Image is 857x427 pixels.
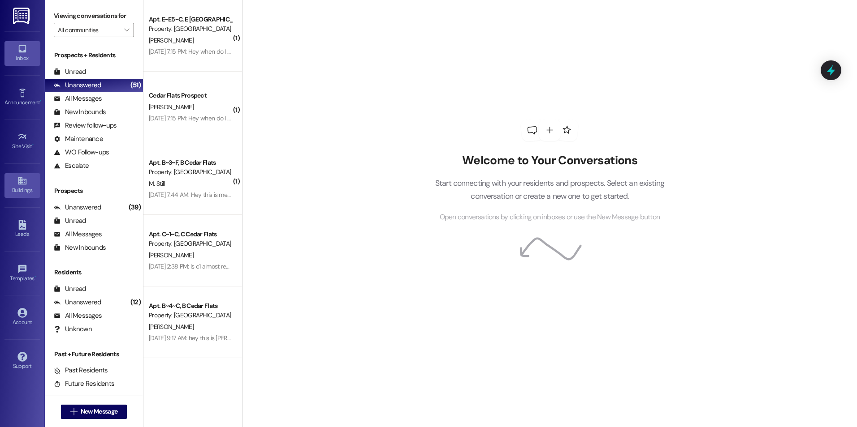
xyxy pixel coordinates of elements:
[4,349,40,373] a: Support
[45,268,143,277] div: Residents
[149,301,232,311] div: Apt. B~4~C, B Cedar Flats
[128,295,143,309] div: (12)
[70,408,77,415] i: 
[13,8,31,24] img: ResiDesk Logo
[54,134,103,144] div: Maintenance
[58,23,120,37] input: All communities
[149,158,232,167] div: Apt. B~3~F, B Cedar Flats
[149,323,194,331] span: [PERSON_NAME]
[149,103,194,111] span: [PERSON_NAME]
[54,243,106,252] div: New Inbounds
[54,325,92,334] div: Unknown
[149,179,164,188] span: M. Still
[128,78,143,92] div: (51)
[149,91,232,100] div: Cedar Flats Prospect
[54,107,106,117] div: New Inbounds
[45,350,143,359] div: Past + Future Residents
[149,239,232,248] div: Property: [GEOGRAPHIC_DATA]
[54,230,102,239] div: All Messages
[421,177,678,202] p: Start connecting with your residents and prospects. Select an existing conversation or create a n...
[54,379,114,389] div: Future Residents
[61,405,127,419] button: New Message
[149,230,232,239] div: Apt. C~1~C, C Cedar Flats
[149,36,194,44] span: [PERSON_NAME]
[40,98,41,104] span: •
[54,67,86,77] div: Unread
[149,334,652,342] div: [DATE] 9:17 AM: hey this is [PERSON_NAME]! i was waiting for someone to come that i could give my...
[4,129,40,154] a: Site Visit •
[4,261,40,286] a: Templates •
[35,274,36,280] span: •
[45,186,143,196] div: Prospects
[149,24,232,34] div: Property: [GEOGRAPHIC_DATA]
[54,366,108,375] div: Past Residents
[149,167,232,177] div: Property: [GEOGRAPHIC_DATA]
[421,154,678,168] h2: Welcome to Your Conversations
[149,311,232,320] div: Property: [GEOGRAPHIC_DATA]
[54,121,117,130] div: Review follow-ups
[54,216,86,226] div: Unread
[81,407,117,416] span: New Message
[124,26,129,34] i: 
[54,298,101,307] div: Unanswered
[54,81,101,90] div: Unanswered
[32,142,34,148] span: •
[149,47,278,56] div: [DATE] 7:15 PM: Hey when do I receive the refund?
[149,251,194,259] span: [PERSON_NAME]
[54,203,101,212] div: Unanswered
[149,114,278,122] div: [DATE] 7:15 PM: Hey when do I receive the refund?
[149,15,232,24] div: Apt. E~E5~C, E [GEOGRAPHIC_DATA]
[4,173,40,197] a: Buildings
[54,94,102,103] div: All Messages
[54,284,86,294] div: Unread
[54,9,134,23] label: Viewing conversations for
[126,201,143,214] div: (39)
[149,262,239,270] div: [DATE] 2:38 PM: Is c1 almost ready?
[4,41,40,65] a: Inbox
[45,51,143,60] div: Prospects + Residents
[440,212,660,223] span: Open conversations by clicking on inboxes or use the New Message button
[54,311,102,320] div: All Messages
[4,305,40,329] a: Account
[54,148,109,157] div: WO Follow-ups
[54,161,89,171] div: Escalate
[4,217,40,241] a: Leads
